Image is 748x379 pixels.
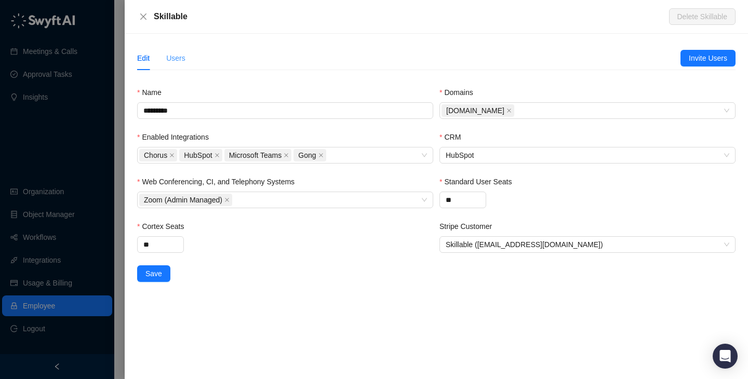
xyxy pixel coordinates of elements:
[284,153,289,158] span: close
[446,237,729,252] span: Skillable (accountspayable@skillable.com)
[680,50,736,66] button: Invite Users
[137,52,150,64] div: Edit
[669,8,736,25] button: Delete Skillable
[293,149,326,161] span: Gong
[229,150,282,161] span: Microsoft Teams
[137,265,170,282] button: Save
[144,150,167,161] span: Chorus
[516,107,518,115] input: Domains
[137,102,433,119] input: Name
[224,197,230,202] span: close
[318,153,324,158] span: close
[446,147,729,163] span: HubSpot
[689,52,727,64] span: Invite Users
[145,268,162,279] span: Save
[439,131,468,143] label: CRM
[144,194,222,206] span: Zoom (Admin Managed)
[137,221,191,232] label: Cortex Seats
[328,152,330,159] input: Enabled Integrations
[137,87,169,98] label: Name
[215,153,220,158] span: close
[713,344,738,369] div: Open Intercom Messenger
[166,52,185,64] div: Users
[139,12,148,21] span: close
[442,104,514,117] span: skillable.com
[506,108,512,113] span: close
[224,149,292,161] span: Microsoft Teams
[446,105,504,116] span: [DOMAIN_NAME]
[184,150,212,161] span: HubSpot
[138,237,183,252] input: Cortex Seats
[139,149,177,161] span: Chorus
[137,10,150,23] button: Close
[439,221,499,232] label: Stripe Customer
[154,10,669,23] div: Skillable
[298,150,316,161] span: Gong
[139,194,232,206] span: Zoom (Admin Managed)
[137,131,216,143] label: Enabled Integrations
[234,196,236,204] input: Web Conferencing, CI, and Telephony Systems
[439,87,480,98] label: Domains
[439,176,519,187] label: Standard User Seats
[179,149,222,161] span: HubSpot
[440,192,486,208] input: Standard User Seats
[169,153,175,158] span: close
[137,176,302,187] label: Web Conferencing, CI, and Telephony Systems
